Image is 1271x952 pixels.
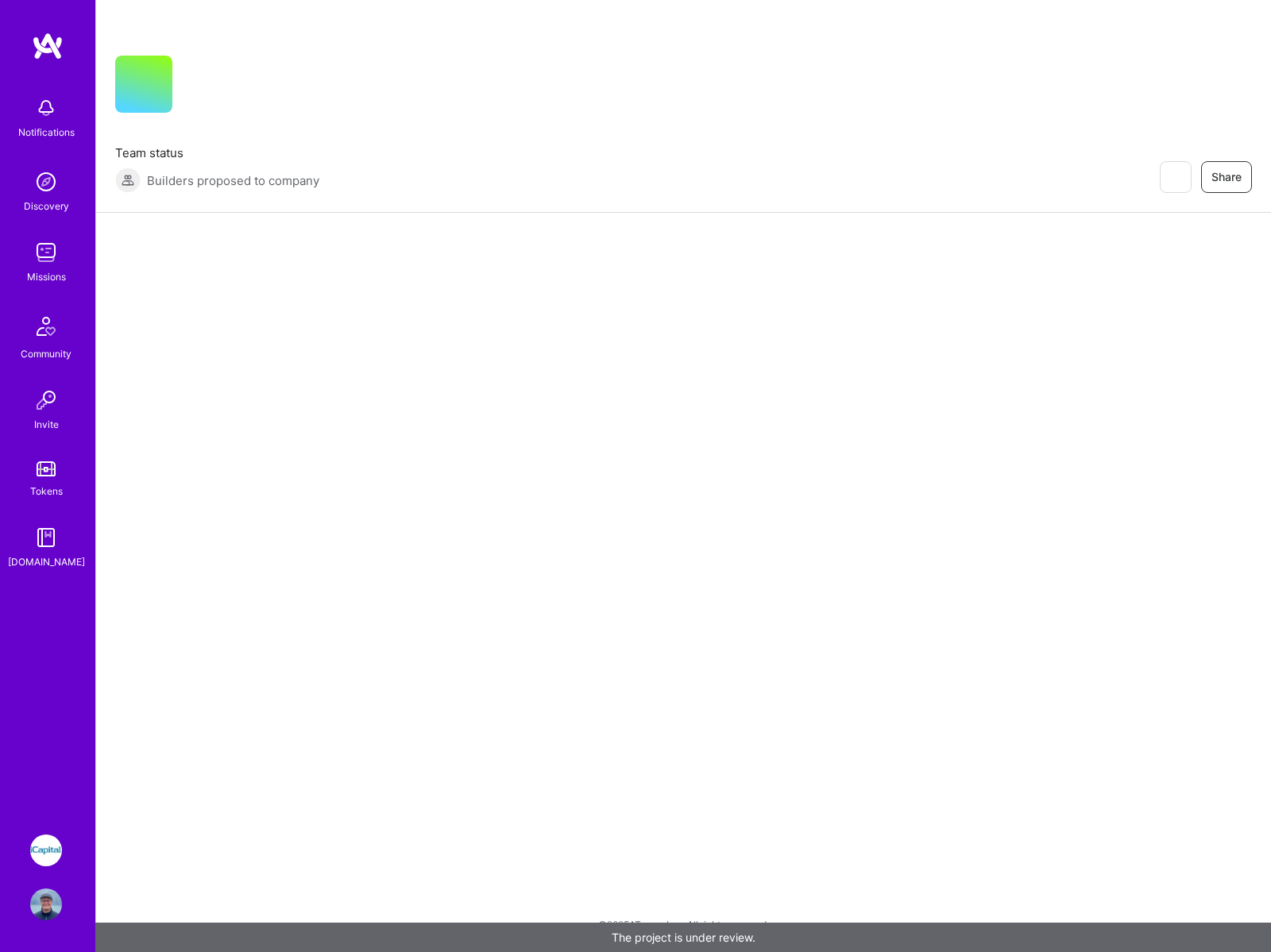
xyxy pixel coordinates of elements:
div: Tokens [30,483,63,499]
img: iCapital: Building an Alternative Investment Marketplace [30,834,62,866]
img: guide book [30,522,62,553]
img: discovery [30,166,62,198]
img: Invite [30,384,62,416]
a: iCapital: Building an Alternative Investment Marketplace [26,834,66,866]
a: User Avatar [26,888,66,920]
img: teamwork [30,237,62,268]
img: bell [30,92,62,124]
div: Missions [27,268,66,285]
img: Community [27,307,65,345]
span: Share [1211,169,1242,185]
img: logo [32,32,64,60]
img: Builders proposed to company [115,168,141,193]
img: User Avatar [30,888,62,920]
div: Community [21,345,71,362]
div: Invite [34,416,59,433]
div: Discovery [24,198,69,214]
button: Share [1201,161,1252,193]
i: icon EyeClosed [1169,171,1181,183]
i: icon CompanyGray [191,81,204,94]
div: Notifications [18,124,75,141]
span: Team status [115,145,319,161]
img: tokens [37,461,56,476]
div: [DOMAIN_NAME] [8,553,85,570]
div: The project is under review. [95,923,1271,952]
span: Builders proposed to company [147,172,319,189]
